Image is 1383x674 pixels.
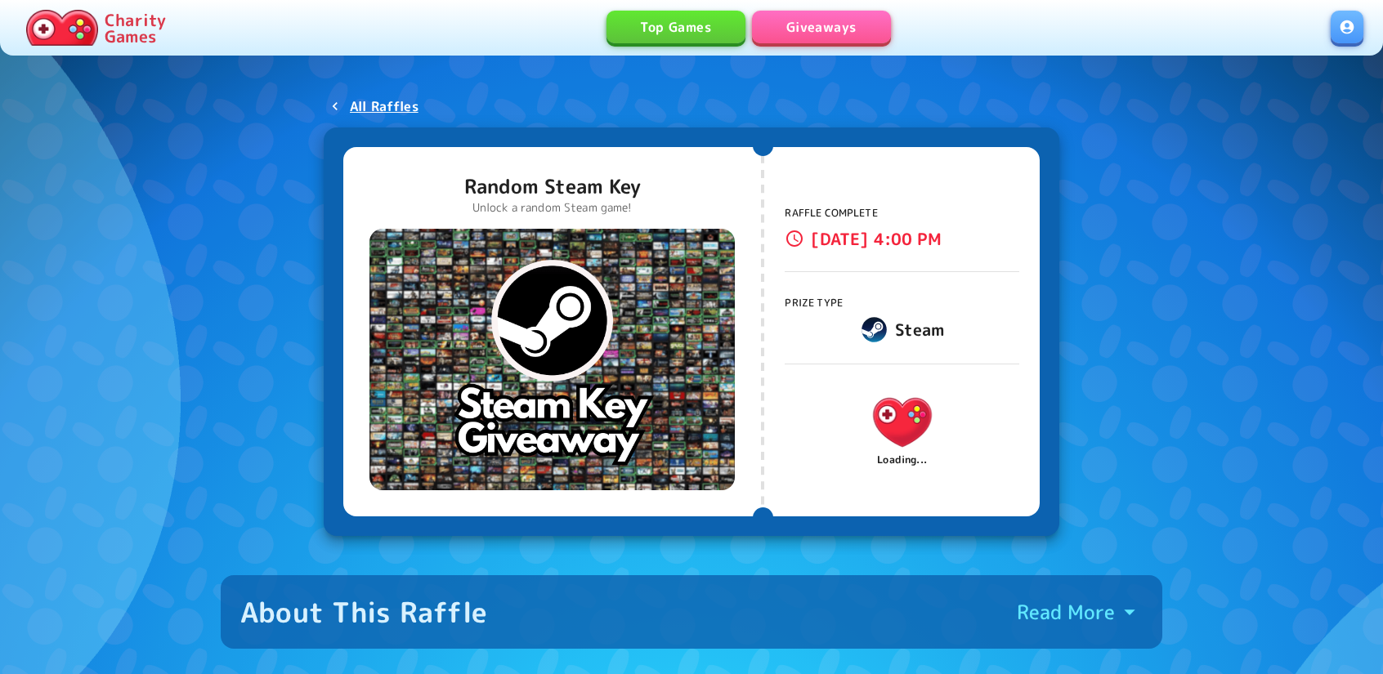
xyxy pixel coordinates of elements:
[240,595,487,629] div: About This Raffle
[785,206,877,220] span: Raffle Complete
[26,10,98,46] img: Charity.Games
[606,11,745,43] a: Top Games
[369,229,735,490] img: Random Steam Key
[785,296,843,310] span: Prize Type
[895,316,944,342] h6: Steam
[464,199,641,216] p: Unlock a random Steam game!
[324,92,425,121] a: All Raffles
[105,11,166,44] p: Charity Games
[20,7,172,49] a: Charity Games
[811,225,942,252] p: [DATE] 4:00 PM
[350,96,418,116] p: All Raffles
[1017,599,1115,625] p: Read More
[464,173,641,199] p: Random Steam Key
[862,382,942,462] img: Charity.Games
[221,575,1162,649] button: About This RaffleRead More
[752,11,891,43] a: Giveaways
